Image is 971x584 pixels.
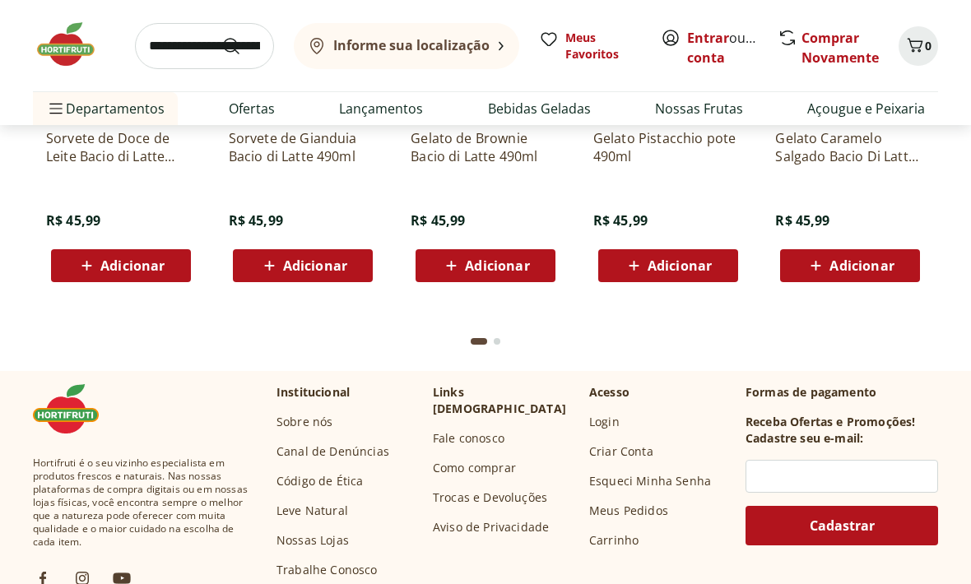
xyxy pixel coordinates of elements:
a: Código de Ética [276,473,363,489]
a: Lançamentos [339,99,423,118]
a: Canal de Denúncias [276,443,389,460]
a: Ofertas [229,99,275,118]
span: R$ 45,99 [593,211,648,229]
b: Informe sua localização [333,36,490,54]
a: Criar conta [687,29,778,67]
button: Adicionar [233,249,373,282]
a: Gelato Pistacchio pote 490ml [593,129,743,165]
button: Adicionar [598,249,738,282]
a: Criar Conta [589,443,653,460]
a: Sobre nós [276,414,332,430]
button: Go to page 2 from fs-carousel [490,322,504,361]
h3: Cadastre seu e-mail: [746,430,863,447]
a: Comprar Novamente [801,29,879,67]
button: Adicionar [416,249,555,282]
span: Adicionar [465,259,529,272]
a: Esqueci Minha Senha [589,473,711,489]
button: Submit Search [221,36,261,56]
a: Açougue e Peixaria [807,99,925,118]
button: Current page from fs-carousel [467,322,490,361]
a: Entrar [687,29,729,47]
p: Institucional [276,384,350,401]
span: Cadastrar [810,519,875,532]
a: Nossas Frutas [655,99,743,118]
span: R$ 45,99 [775,211,829,229]
a: Sorvete de Doce de Leite Bacio di Latte Pote [46,129,196,165]
a: Gelato Caramelo Salgado Bacio Di Latte pote 490ml [775,129,925,165]
a: Login [589,414,620,430]
span: Adicionar [283,259,347,272]
p: Acesso [589,384,630,401]
button: Informe sua localização [294,23,519,69]
button: Menu [46,89,66,128]
a: Trabalhe Conosco [276,562,378,578]
a: Trocas e Devoluções [433,489,547,506]
button: Adicionar [780,249,920,282]
a: Sorvete de Gianduia Bacio di Latte 490ml [229,129,379,165]
span: Adicionar [829,259,894,272]
span: Adicionar [648,259,712,272]
a: Nossas Lojas [276,532,349,549]
input: search [135,23,274,69]
img: Hortifruti [33,384,115,433]
a: Como comprar [433,460,516,476]
span: 0 [925,38,932,53]
button: Adicionar [51,249,191,282]
span: Meus Favoritos [565,30,641,63]
span: R$ 45,99 [411,211,465,229]
span: Adicionar [100,259,165,272]
a: Leve Natural [276,503,348,519]
button: Carrinho [899,26,938,66]
span: R$ 45,99 [229,211,283,229]
span: Departamentos [46,89,165,128]
a: Gelato de Brownie Bacio di Latte 490ml [411,129,560,165]
a: Meus Pedidos [589,503,668,519]
span: Hortifruti é o seu vizinho especialista em produtos frescos e naturais. Nas nossas plataformas de... [33,457,250,549]
p: Links [DEMOGRAPHIC_DATA] [433,384,576,417]
button: Cadastrar [746,506,938,545]
a: Aviso de Privacidade [433,519,549,535]
a: Bebidas Geladas [488,99,591,118]
p: Formas de pagamento [746,384,938,401]
h3: Receba Ofertas e Promoções! [746,414,915,430]
a: Carrinho [589,532,639,549]
a: Fale conosco [433,430,504,447]
span: ou [687,28,760,67]
span: R$ 45,99 [46,211,100,229]
a: Meus Favoritos [539,30,641,63]
img: Hortifruti [33,20,115,69]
